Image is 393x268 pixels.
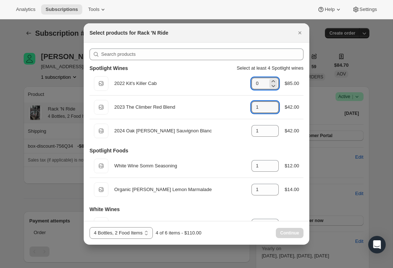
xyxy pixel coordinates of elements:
span: Analytics [16,7,35,12]
div: White Wine Somm Seasoning [114,162,246,170]
h2: Select products for Rack 'N Ride [90,29,168,36]
h3: White Wines [90,206,120,213]
h3: Spotlight Wines [90,65,128,72]
div: $14.00 [285,186,299,193]
div: Organic [PERSON_NAME] Lemon Marmalade [114,186,246,193]
span: Settings [360,7,377,12]
p: Select at least 4 Spotlight wines [237,65,303,72]
div: 2024 Oak [PERSON_NAME] Sauvignon Blanc [114,127,246,135]
div: $12.00 [285,162,299,170]
input: Search products [101,48,303,60]
h3: Spotlight Foods [90,147,128,154]
span: Subscriptions [45,7,78,12]
div: $42.00 [285,104,299,111]
button: Help [313,4,346,15]
span: Help [325,7,334,12]
button: Subscriptions [41,4,82,15]
div: 2022 Kit's Killer Cab [114,80,246,87]
div: $85.00 [285,80,299,87]
button: Settings [348,4,381,15]
span: Tools [88,7,99,12]
div: $42.00 [285,127,299,135]
button: Close [295,28,305,38]
div: 4 of 6 items - $110.00 [156,229,202,237]
button: Tools [84,4,111,15]
div: Open Intercom Messenger [368,236,386,253]
button: Analytics [12,4,40,15]
div: 2023 The Climber Red Blend [114,104,246,111]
